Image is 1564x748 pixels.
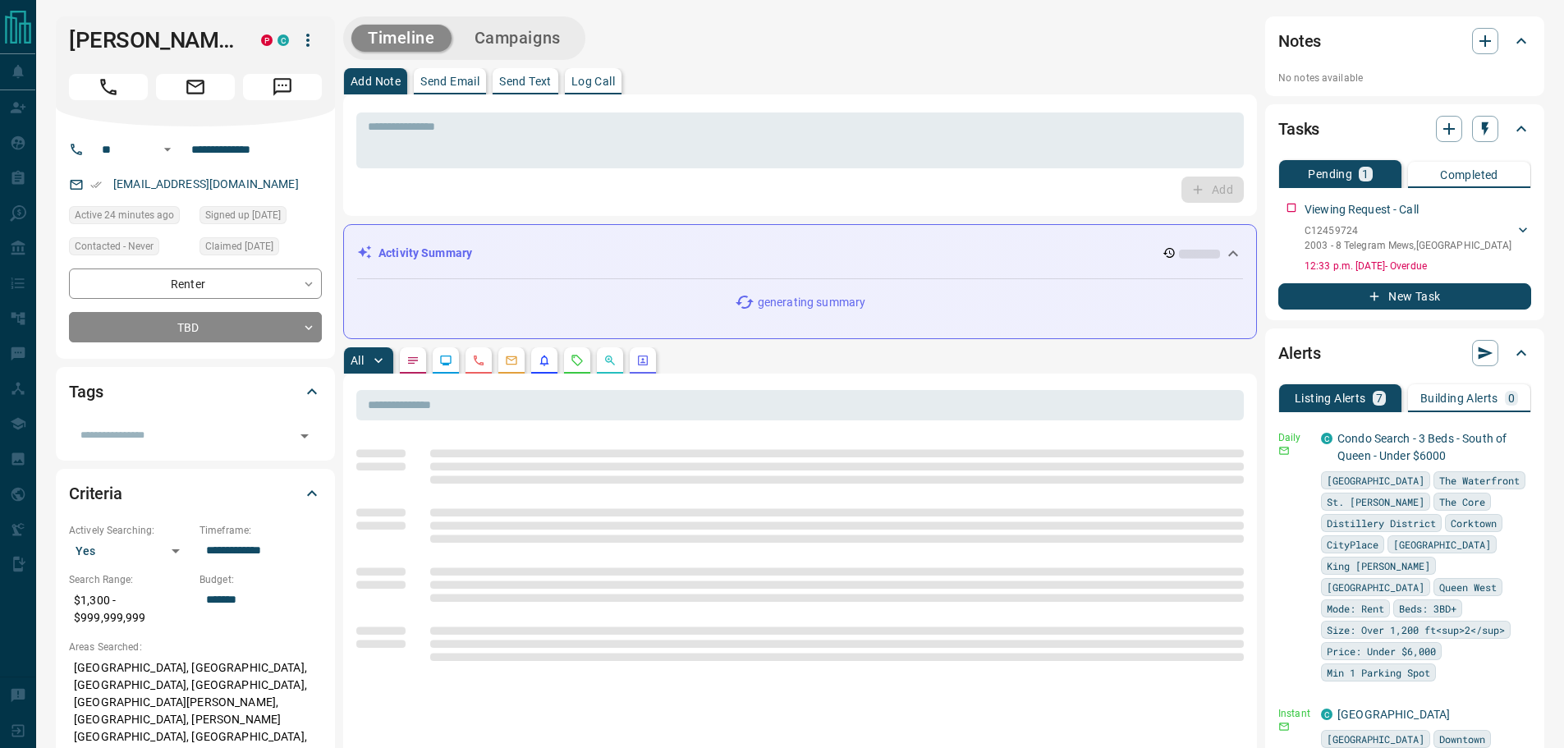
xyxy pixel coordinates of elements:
[69,480,122,507] h2: Criteria
[69,206,191,229] div: Tue Oct 14 2025
[69,538,191,564] div: Yes
[1278,116,1319,142] h2: Tasks
[1393,536,1491,553] span: [GEOGRAPHIC_DATA]
[1362,168,1369,180] p: 1
[406,354,420,367] svg: Notes
[1278,430,1311,445] p: Daily
[420,76,479,87] p: Send Email
[351,76,401,87] p: Add Note
[1440,169,1498,181] p: Completed
[1327,536,1378,553] span: CityPlace
[243,74,322,100] span: Message
[1278,283,1531,310] button: New Task
[505,354,518,367] svg: Emails
[69,640,322,654] p: Areas Searched:
[200,206,322,229] div: Wed Oct 28 2020
[293,424,316,447] button: Open
[571,76,615,87] p: Log Call
[1439,731,1485,747] span: Downtown
[1439,579,1497,595] span: Queen West
[1439,493,1485,510] span: The Core
[1278,71,1531,85] p: No notes available
[758,294,865,311] p: generating summary
[351,355,364,366] p: All
[1278,21,1531,61] div: Notes
[1327,664,1430,681] span: Min 1 Parking Spot
[69,587,191,631] p: $1,300 - $999,999,999
[75,207,174,223] span: Active 24 minutes ago
[499,76,552,87] p: Send Text
[636,354,649,367] svg: Agent Actions
[1327,731,1424,747] span: [GEOGRAPHIC_DATA]
[1451,515,1497,531] span: Corktown
[1327,600,1384,617] span: Mode: Rent
[1278,28,1321,54] h2: Notes
[156,74,235,100] span: Email
[1278,333,1531,373] div: Alerts
[200,523,322,538] p: Timeframe:
[1305,259,1531,273] p: 12:33 p.m. [DATE] - Overdue
[458,25,577,52] button: Campaigns
[200,572,322,587] p: Budget:
[69,523,191,538] p: Actively Searching:
[1295,392,1366,404] p: Listing Alerts
[69,268,322,299] div: Renter
[69,474,322,513] div: Criteria
[351,25,452,52] button: Timeline
[1327,622,1505,638] span: Size: Over 1,200 ft<sup>2</sup>
[90,179,102,190] svg: Email Verified
[1327,643,1436,659] span: Price: Under $6,000
[113,177,299,190] a: [EMAIL_ADDRESS][DOMAIN_NAME]
[357,238,1243,268] div: Activity Summary
[1327,515,1436,531] span: Distillery District
[439,354,452,367] svg: Lead Browsing Activity
[1278,109,1531,149] div: Tasks
[69,27,236,53] h1: [PERSON_NAME]
[75,238,154,255] span: Contacted - Never
[1327,472,1424,489] span: [GEOGRAPHIC_DATA]
[378,245,472,262] p: Activity Summary
[1327,579,1424,595] span: [GEOGRAPHIC_DATA]
[603,354,617,367] svg: Opportunities
[200,237,322,260] div: Wed Dec 02 2020
[1399,600,1456,617] span: Beds: 3BD+
[1305,201,1419,218] p: Viewing Request - Call
[69,572,191,587] p: Search Range:
[261,34,273,46] div: property.ca
[1278,445,1290,457] svg: Email
[1420,392,1498,404] p: Building Alerts
[1308,168,1352,180] p: Pending
[571,354,584,367] svg: Requests
[69,379,103,405] h2: Tags
[277,34,289,46] div: condos.ca
[69,372,322,411] div: Tags
[472,354,485,367] svg: Calls
[205,207,281,223] span: Signed up [DATE]
[1305,220,1531,256] div: C124597242003 - 8 Telegram Mews,[GEOGRAPHIC_DATA]
[1278,706,1311,721] p: Instant
[1327,493,1424,510] span: St. [PERSON_NAME]
[1305,238,1512,253] p: 2003 - 8 Telegram Mews , [GEOGRAPHIC_DATA]
[1327,558,1430,574] span: King [PERSON_NAME]
[158,140,177,159] button: Open
[69,312,322,342] div: TBD
[1321,709,1332,720] div: condos.ca
[1305,223,1512,238] p: C12459724
[1508,392,1515,404] p: 0
[1321,433,1332,444] div: condos.ca
[1278,340,1321,366] h2: Alerts
[1337,432,1507,462] a: Condo Search - 3 Beds - South of Queen - Under $6000
[205,238,273,255] span: Claimed [DATE]
[1278,721,1290,732] svg: Email
[69,74,148,100] span: Call
[1376,392,1383,404] p: 7
[1439,472,1520,489] span: The Waterfront
[538,354,551,367] svg: Listing Alerts
[1337,708,1450,721] a: [GEOGRAPHIC_DATA]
